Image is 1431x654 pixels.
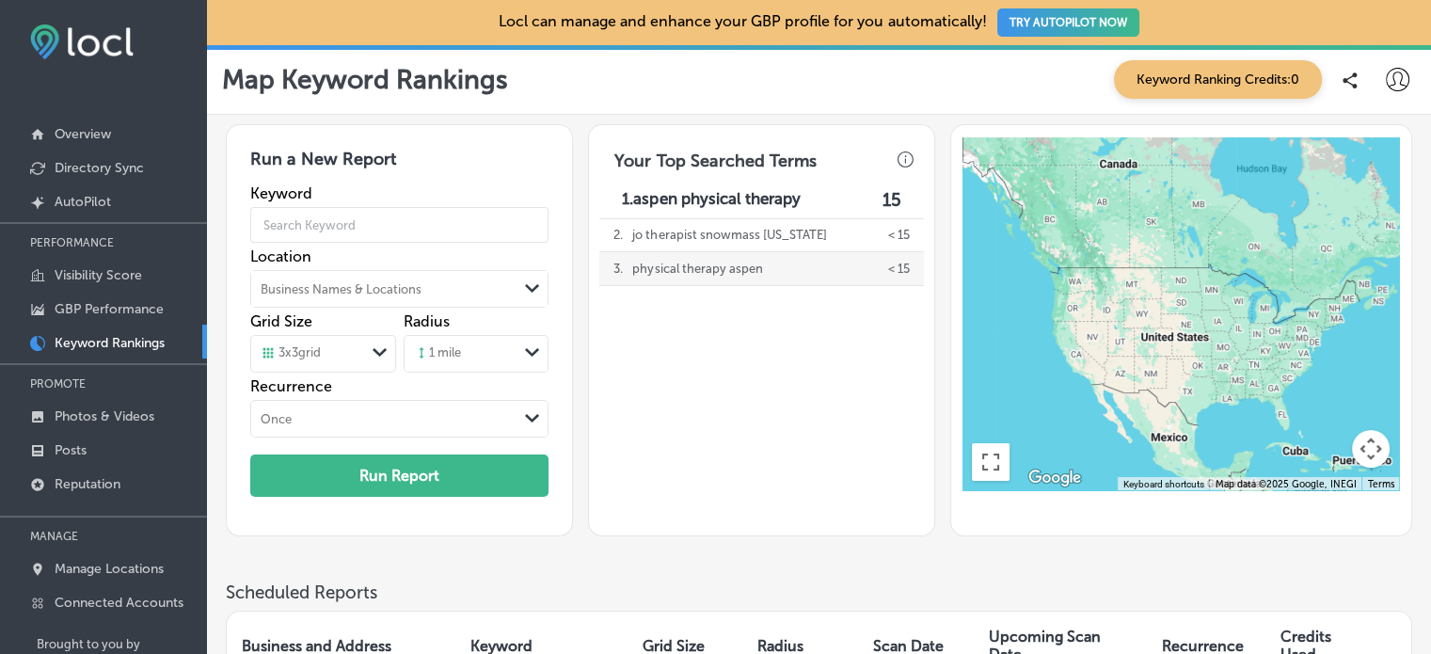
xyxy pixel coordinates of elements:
a: Open this area in Google Maps (opens a new window) [1024,466,1086,490]
p: 2 . [613,218,623,251]
p: Overview [55,126,111,142]
p: 1. aspen physical therapy [622,189,800,211]
label: Radius [404,312,450,330]
button: Keyboard shortcuts [1122,478,1203,491]
p: Manage Locations [55,561,164,577]
div: 3 x 3 grid [261,345,321,362]
p: Keyword Rankings [55,335,165,351]
p: Reputation [55,476,120,492]
p: AutoPilot [55,194,111,210]
input: Search Keyword [250,199,549,251]
img: Google [1024,466,1086,490]
p: physical therapy aspen [632,252,762,285]
label: Location [250,247,549,265]
div: Business Names & Locations [261,282,421,296]
h3: Run a New Report [250,149,549,184]
span: Keyword Ranking Credits: 0 [1114,60,1322,99]
p: Posts [55,442,87,458]
label: Grid Size [250,312,312,330]
div: 1 mile [414,345,461,362]
p: Brought to you by [37,637,207,651]
p: Visibility Score [55,267,142,283]
button: Toggle fullscreen view [972,443,1010,481]
p: 3 . [613,252,623,285]
button: Map camera controls [1352,430,1390,468]
label: 15 [882,189,901,211]
h3: Your Top Searched Terms [599,136,831,177]
p: Connected Accounts [55,595,183,611]
label: Recurrence [250,377,549,395]
a: Terms (opens in new tab) [1367,479,1393,490]
h3: Scheduled Reports [226,582,1412,603]
p: Directory Sync [55,160,144,176]
div: Once [261,412,292,426]
button: Run Report [250,455,549,497]
img: fda3e92497d09a02dc62c9cd864e3231.png [30,24,134,59]
p: Map Keyword Rankings [222,64,508,95]
p: < 15 [888,252,910,285]
p: GBP Performance [55,301,164,317]
p: < 15 [888,218,910,251]
p: jo therapist snowmass [US_STATE] [632,218,826,251]
p: Photos & Videos [55,408,154,424]
span: Map data ©2025 Google, INEGI [1215,479,1356,490]
button: TRY AUTOPILOT NOW [997,8,1139,37]
label: Keyword [250,184,549,202]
